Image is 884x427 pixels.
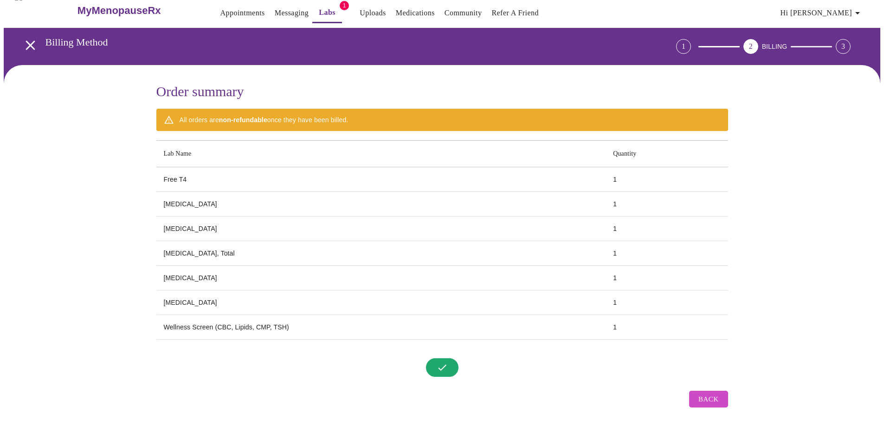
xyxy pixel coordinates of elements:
div: All orders are once they have been billed. [180,112,348,128]
span: 1 [340,1,349,10]
td: [MEDICAL_DATA] [156,217,606,241]
a: Appointments [220,7,265,20]
div: 1 [676,39,691,54]
td: 1 [606,315,728,340]
td: 1 [606,192,728,217]
button: Community [441,4,486,22]
td: [MEDICAL_DATA], Total [156,241,606,266]
td: [MEDICAL_DATA] [156,290,606,315]
button: Hi [PERSON_NAME] [777,4,867,22]
button: Uploads [356,4,390,22]
h3: Order summary [156,84,728,99]
button: Appointments [217,4,269,22]
button: Refer a Friend [488,4,542,22]
button: Labs [312,3,342,23]
div: 2 [743,39,758,54]
span: BILLING [762,43,787,50]
strong: non-refundable [219,116,267,124]
h3: Billing Method [45,36,625,48]
td: 1 [606,217,728,241]
button: Medications [392,4,439,22]
td: [MEDICAL_DATA] [156,266,606,290]
a: Medications [396,7,435,20]
span: Hi [PERSON_NAME] [781,7,863,20]
th: Quantity [606,141,728,167]
td: 1 [606,167,728,192]
a: Uploads [360,7,386,20]
td: 1 [606,266,728,290]
a: Labs [319,6,336,19]
a: Refer a Friend [491,7,539,20]
td: 1 [606,290,728,315]
th: Lab Name [156,141,606,167]
h3: MyMenopauseRx [77,5,161,17]
span: Back [698,393,718,405]
td: 1 [606,241,728,266]
div: 3 [836,39,851,54]
button: open drawer [17,32,44,59]
td: Wellness Screen (CBC, Lipids, CMP, TSH) [156,315,606,340]
a: Community [445,7,482,20]
td: [MEDICAL_DATA] [156,192,606,217]
button: Messaging [271,4,312,22]
a: Messaging [275,7,309,20]
td: Free T4 [156,167,606,192]
button: Back [689,391,728,407]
